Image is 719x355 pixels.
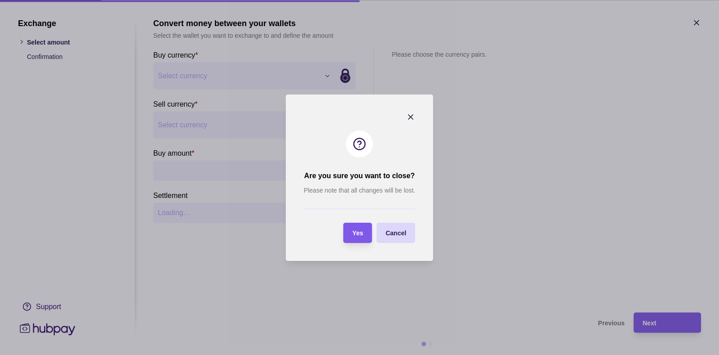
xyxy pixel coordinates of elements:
[304,185,415,195] p: Please note that all changes will be lost.
[343,223,372,243] button: Yes
[304,171,415,181] h2: Are you sure you want to close?
[377,223,415,243] button: Cancel
[386,229,406,237] span: Cancel
[352,229,363,237] span: Yes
